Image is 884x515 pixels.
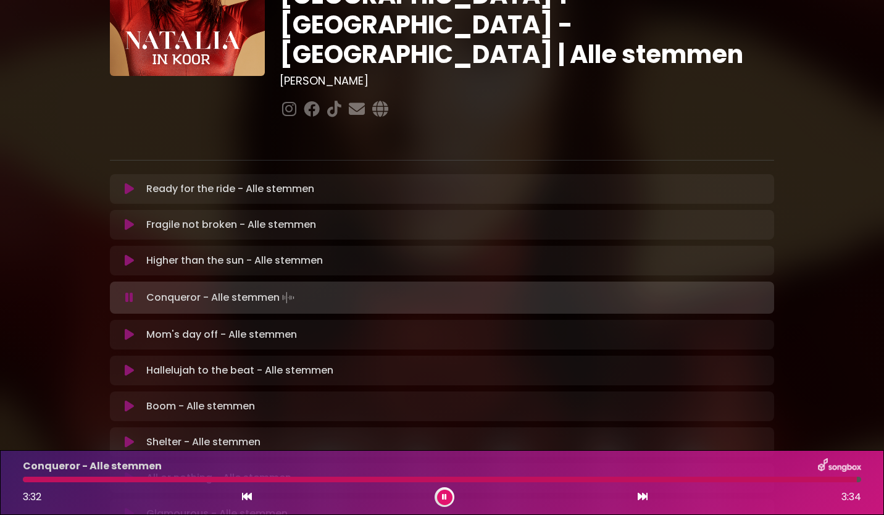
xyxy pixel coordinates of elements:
span: 3:32 [23,490,41,504]
h3: [PERSON_NAME] [280,74,774,88]
span: 3:34 [841,490,861,505]
p: Higher than the sun - Alle stemmen [146,253,323,268]
p: Hallelujah to the beat - Alle stemmen [146,363,333,378]
p: Conqueror - Alle stemmen [23,459,162,474]
p: Fragile not broken - Alle stemmen [146,217,316,232]
p: Shelter - Alle stemmen [146,435,261,450]
p: Conqueror - Alle stemmen [146,289,297,306]
p: Mom's day off - Alle stemmen [146,327,297,342]
img: waveform4.gif [280,289,297,306]
img: songbox-logo-white.png [818,458,861,474]
p: Ready for the ride - Alle stemmen [146,182,314,196]
p: Boom - Alle stemmen [146,399,255,414]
